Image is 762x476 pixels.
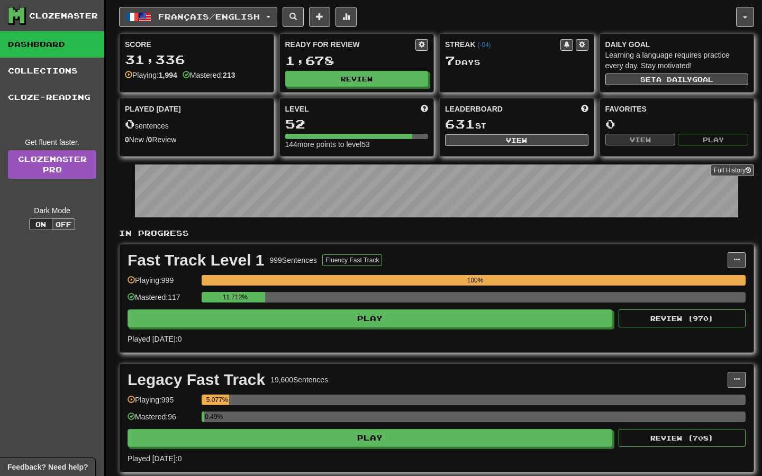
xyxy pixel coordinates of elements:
[270,374,328,385] div: 19,600 Sentences
[52,218,75,230] button: Off
[445,116,475,131] span: 631
[128,292,196,309] div: Mastered: 117
[678,134,748,145] button: Play
[285,139,429,150] div: 144 more points to level 53
[128,252,265,268] div: Fast Track Level 1
[605,50,749,71] div: Learning a language requires practice every day. Stay motivated!
[322,254,382,266] button: Fluency Fast Track
[119,228,754,239] p: In Progress
[283,7,304,27] button: Search sentences
[223,71,235,79] strong: 213
[205,275,746,286] div: 100%
[128,454,182,463] span: Played [DATE]: 0
[8,137,96,148] div: Get fluent faster.
[29,11,98,21] div: Clozemaster
[445,54,588,68] div: Day s
[711,164,754,176] button: Full History
[205,292,265,303] div: 11.712%
[183,70,235,80] div: Mastered:
[119,7,277,27] button: Français/English
[285,104,309,114] span: Level
[445,134,588,146] button: View
[445,104,503,114] span: Leaderboard
[7,462,88,472] span: Open feedback widget
[605,104,749,114] div: Favorites
[8,205,96,216] div: Dark Mode
[158,12,260,21] span: Français / English
[445,39,560,50] div: Streak
[8,150,96,179] a: ClozemasterPro
[605,39,749,50] div: Daily Goal
[477,41,491,49] a: (-04)
[148,135,152,144] strong: 0
[619,309,746,327] button: Review (970)
[128,275,196,292] div: Playing: 999
[605,117,749,131] div: 0
[128,395,196,412] div: Playing: 995
[656,76,692,83] span: a daily
[205,395,229,405] div: 5.077%
[128,411,196,429] div: Mastered: 96
[285,54,429,67] div: 1,678
[605,74,749,85] button: Seta dailygoal
[619,429,746,447] button: Review (708)
[445,117,588,131] div: st
[125,70,177,80] div: Playing:
[445,53,455,68] span: 7
[335,7,357,27] button: More stats
[270,255,317,266] div: 999 Sentences
[29,218,52,230] button: On
[128,372,265,388] div: Legacy Fast Track
[125,53,268,66] div: 31,336
[128,309,612,327] button: Play
[125,134,268,145] div: New / Review
[581,104,588,114] span: This week in points, UTC
[605,134,676,145] button: View
[125,135,129,144] strong: 0
[285,39,416,50] div: Ready for Review
[421,104,428,114] span: Score more points to level up
[125,39,268,50] div: Score
[128,429,612,447] button: Play
[285,71,429,87] button: Review
[125,117,268,131] div: sentences
[159,71,177,79] strong: 1,994
[125,104,181,114] span: Played [DATE]
[125,116,135,131] span: 0
[309,7,330,27] button: Add sentence to collection
[285,117,429,131] div: 52
[128,335,182,343] span: Played [DATE]: 0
